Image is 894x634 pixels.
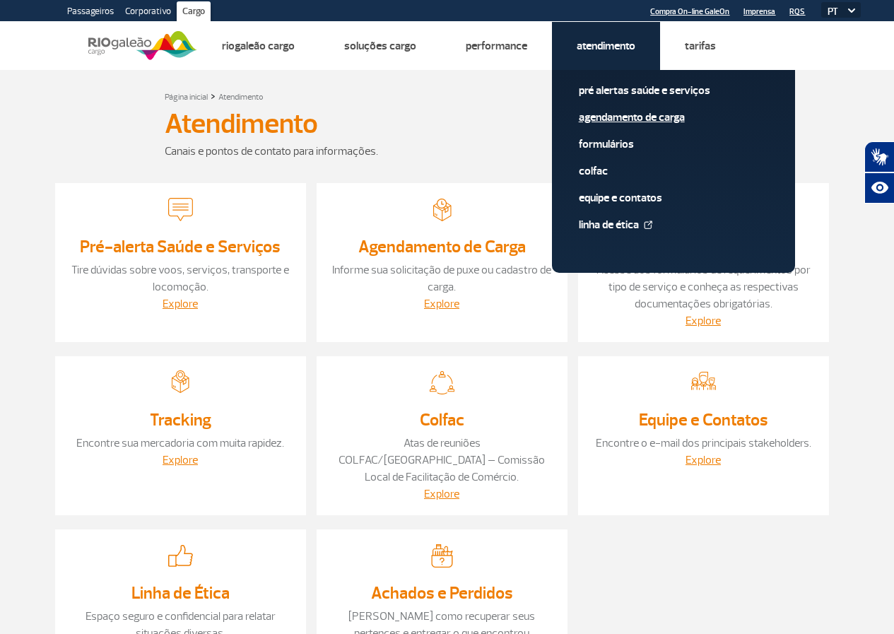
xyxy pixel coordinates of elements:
a: Página inicial [165,92,208,102]
img: Saiba como recuperar seus pertences e entregar o que encontrou [430,544,454,568]
a: Corporativo [119,1,177,24]
img: Espaço seguro e confidencial para relatar situações diversas. [168,544,193,568]
a: Colfac [420,409,464,430]
img: Atas de reuniões COLFAC/RJ – Comissão Local de Facilitação de Comércio. [430,370,454,395]
div: Canais e pontos de contato para informações. [165,143,730,160]
a: Performance [466,39,527,53]
a: Explore [424,297,459,311]
a: Cargo [177,1,211,24]
a: Tarifas [685,39,716,53]
button: Abrir tradutor de língua de sinais. [864,141,894,172]
a: Encontre o e-mail dos principais stakeholders. [596,436,811,450]
a: Passageiros [61,1,119,24]
a: Compra On-line GaleOn [650,7,729,16]
img: Informe sua solicitação de puxe ou cadastro de carga. [430,197,454,222]
a: Encontre sua mercadoria com muita rapidez. [76,436,284,450]
a: Equipe e Contatos [579,190,768,206]
a: Linha de Ética [579,217,768,233]
a: Pré-alerta Saúde e Serviços [80,236,281,257]
img: Encontre sua mercadoria com muita rapidez. [172,370,189,393]
a: Soluções Cargo [344,39,416,53]
a: Acesse aos formulários de requerimentos por tipo de serviço e conheça as respectivas documentaçõe... [596,263,811,311]
a: Atendimento [577,39,635,53]
a: Imprensa [743,7,775,16]
a: Agendamento de Carga [579,110,768,125]
a: Explore [163,453,198,467]
a: Atendimento [218,92,264,102]
a: Riogaleão Cargo [222,39,295,53]
a: Informe sua solicitação de puxe ou cadastro de carga. [332,263,551,294]
h1: Atendimento [165,112,730,136]
a: RQS [789,7,805,16]
img: Tire dúvidas sobre voos, serviços, transporte e locomoção. [168,197,193,222]
a: Explore [163,297,198,311]
a: Tire dúvidas sobre voos, serviços, transporte e locomoção. [71,263,289,294]
a: Formulários [579,136,768,152]
a: Atas de reuniões COLFAC/[GEOGRAPHIC_DATA] – Comissão Local de Facilitação de Comércio. [339,436,545,484]
a: Explore [686,314,721,328]
a: > [211,88,216,104]
img: Encontre o e-mail dos principais stakeholders. [691,372,716,390]
button: Abrir recursos assistivos. [864,172,894,204]
a: Pré alertas Saúde e Serviços [579,83,768,98]
a: Agendamento de Carga [358,236,526,257]
a: Explore [424,487,459,501]
a: Linha de Ética [131,582,230,604]
a: Explore [686,453,721,467]
img: External Link Icon [644,221,652,229]
a: Tracking [150,409,211,430]
a: Achados e Perdidos [371,582,513,604]
div: Plugin de acessibilidade da Hand Talk. [864,141,894,204]
a: Equipe e Contatos [639,409,768,430]
a: Colfac [579,163,768,179]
